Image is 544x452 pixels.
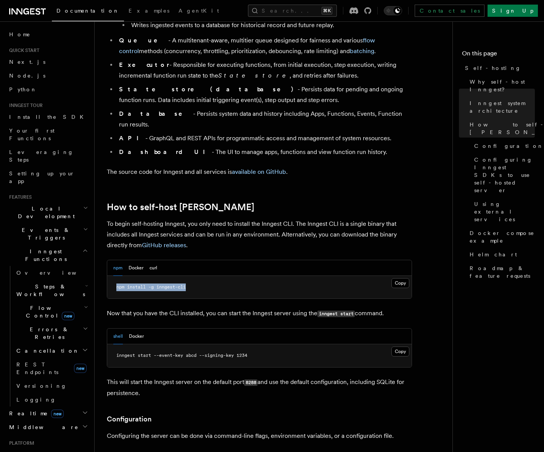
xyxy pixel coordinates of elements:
[6,55,90,69] a: Next.js
[13,266,90,280] a: Overview
[6,167,90,188] a: Setting up your app
[74,364,87,373] span: new
[119,37,375,55] a: flow control
[350,47,374,55] a: batching
[13,347,79,355] span: Cancellation
[113,329,123,344] button: shell
[16,361,58,375] span: REST Endpoints
[13,283,85,298] span: Steps & Workflows
[142,241,186,249] a: GitHub releases
[119,61,169,68] strong: Executor
[51,410,64,418] span: new
[129,260,143,276] button: Docker
[474,156,535,194] span: Configuring Inngest SDKs to use self-hosted server
[13,358,90,379] a: REST Endpointsnew
[52,2,124,21] a: Documentation
[470,251,517,258] span: Helm chart
[471,153,535,197] a: Configuring Inngest SDKs to use self-hosted server
[6,440,34,446] span: Platform
[119,37,168,44] strong: Queue
[6,205,83,220] span: Local Development
[16,270,95,276] span: Overview
[462,61,535,75] a: Self-hosting
[107,219,412,251] p: To begin self-hosting Inngest, you only need to install the Inngest CLI. The Inngest CLI is a sin...
[6,194,32,200] span: Features
[107,202,254,212] a: How to self-host [PERSON_NAME]
[124,2,174,21] a: Examples
[9,59,45,65] span: Next.js
[117,84,412,105] li: - Persists data for pending and ongoing function runs. Data includes initial triggering event(s),...
[218,72,290,79] em: State store
[6,47,39,53] span: Quick start
[6,223,90,245] button: Events & Triggers
[13,322,90,344] button: Errors & Retries
[9,149,74,163] span: Leveraging Steps
[9,86,37,92] span: Python
[6,83,90,96] a: Python
[474,142,544,150] span: Configuration
[474,200,535,223] span: Using external services
[317,311,355,317] code: inngest start
[16,397,56,403] span: Logging
[6,28,90,41] a: Home
[322,7,332,15] kbd: ⌘K
[116,353,247,358] span: inngest start --event-key abcd --signing-key 1234
[9,114,88,120] span: Install the SDK
[384,6,402,15] button: Toggle dark mode
[6,423,79,431] span: Middleware
[6,266,90,407] div: Inngest Functions
[6,226,83,241] span: Events & Triggers
[462,49,535,61] h4: On this page
[13,304,84,319] span: Flow Control
[6,410,64,417] span: Realtime
[467,248,535,261] a: Helm chart
[6,407,90,420] button: Realtimenew
[119,86,298,93] strong: State store (database)
[244,379,258,386] code: 8288
[465,64,521,72] span: Self-hosting
[471,139,535,153] a: Configuration
[470,264,535,280] span: Roadmap & feature requests
[6,124,90,145] a: Your first Functions
[13,344,90,358] button: Cancellation
[6,145,90,167] a: Leveraging Steps
[467,226,535,248] a: Docker compose example
[13,379,90,393] a: Versioning
[129,20,412,31] li: Writes ingested events to a database for historical record and future replay.
[471,197,535,226] a: Using external services
[56,8,119,14] span: Documentation
[13,301,90,322] button: Flow Controlnew
[488,5,538,17] a: Sign Up
[150,260,157,276] button: curl
[113,260,122,276] button: npm
[129,8,169,14] span: Examples
[391,278,409,288] button: Copy
[467,96,535,118] a: Inngest system architecture
[62,312,74,320] span: new
[117,147,412,157] li: - The UI to manage apps, functions and view function run history.
[117,133,412,144] li: - GraphQL and REST APIs for programmatic access and management of system resources.
[6,69,90,83] a: Node.js
[470,229,535,245] span: Docker compose example
[179,8,219,14] span: AgentKit
[6,248,82,263] span: Inngest Functions
[467,75,535,96] a: Why self-host Inngest?
[467,118,535,139] a: How to self-host [PERSON_NAME]
[467,261,535,283] a: Roadmap & feature requests
[6,202,90,223] button: Local Development
[116,284,186,290] span: npm install -g inngest-cli
[13,326,83,341] span: Errors & Retries
[119,148,212,156] strong: Dashboard UI
[248,5,337,17] button: Search...⌘K
[232,168,286,175] a: available on GitHub
[470,99,535,115] span: Inngest system architecture
[13,393,90,407] a: Logging
[6,420,90,434] button: Middleware
[6,245,90,266] button: Inngest Functions
[391,347,409,356] button: Copy
[9,170,75,184] span: Setting up your app
[13,280,90,301] button: Steps & Workflows
[470,78,535,93] span: Why self-host Inngest?
[107,377,412,399] p: This will start the Inngest server on the default port and use the default configuration, includi...
[129,329,144,344] button: Docker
